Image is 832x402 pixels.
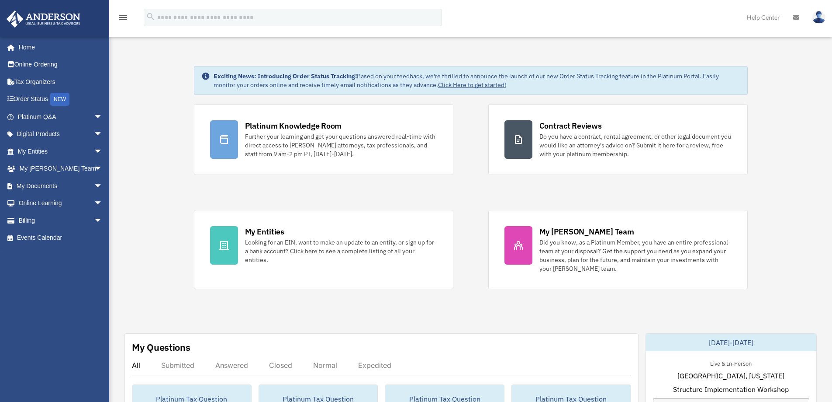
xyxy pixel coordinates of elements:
[94,160,111,178] span: arrow_drop_down
[94,108,111,126] span: arrow_drop_down
[6,126,116,143] a: Digital Productsarrow_drop_down
[6,177,116,195] a: My Documentsarrow_drop_down
[438,81,506,89] a: Click Here to get started!
[6,56,116,73] a: Online Ordering
[194,104,453,175] a: Platinum Knowledge Room Further your learning and get your questions answered real-time with dire...
[6,38,111,56] a: Home
[6,212,116,229] a: Billingarrow_drop_down
[488,104,748,175] a: Contract Reviews Do you have a contract, rental agreement, or other legal document you would like...
[313,361,337,370] div: Normal
[677,371,784,381] span: [GEOGRAPHIC_DATA], [US_STATE]
[646,334,816,351] div: [DATE]-[DATE]
[50,93,69,106] div: NEW
[488,210,748,289] a: My [PERSON_NAME] Team Did you know, as a Platinum Member, you have an entire professional team at...
[214,72,357,80] strong: Exciting News: Introducing Order Status Tracking!
[245,120,342,131] div: Platinum Knowledge Room
[161,361,194,370] div: Submitted
[6,229,116,247] a: Events Calendar
[6,73,116,91] a: Tax Organizers
[4,10,83,28] img: Anderson Advisors Platinum Portal
[703,358,759,367] div: Live & In-Person
[214,72,740,89] div: Based on your feedback, we're thrilled to announce the launch of our new Order Status Tracking fe...
[673,384,789,395] span: Structure Implementation Workshop
[6,143,116,160] a: My Entitiesarrow_drop_down
[94,126,111,143] span: arrow_drop_down
[539,238,732,273] div: Did you know, as a Platinum Member, you have an entire professional team at your disposal? Get th...
[358,361,391,370] div: Expedited
[132,361,140,370] div: All
[132,341,190,354] div: My Questions
[539,120,602,131] div: Contract Reviews
[94,177,111,195] span: arrow_drop_down
[118,12,128,23] i: menu
[118,15,128,23] a: menu
[6,195,116,212] a: Online Learningarrow_drop_down
[94,212,111,230] span: arrow_drop_down
[6,160,116,178] a: My [PERSON_NAME] Teamarrow_drop_down
[6,91,116,108] a: Order StatusNEW
[94,143,111,161] span: arrow_drop_down
[812,11,825,24] img: User Pic
[245,132,437,158] div: Further your learning and get your questions answered real-time with direct access to [PERSON_NAM...
[539,226,634,237] div: My [PERSON_NAME] Team
[245,238,437,264] div: Looking for an EIN, want to make an update to an entity, or sign up for a bank account? Click her...
[194,210,453,289] a: My Entities Looking for an EIN, want to make an update to an entity, or sign up for a bank accoun...
[269,361,292,370] div: Closed
[215,361,248,370] div: Answered
[94,195,111,213] span: arrow_drop_down
[539,132,732,158] div: Do you have a contract, rental agreement, or other legal document you would like an attorney's ad...
[146,12,155,21] i: search
[245,226,284,237] div: My Entities
[6,108,116,126] a: Platinum Q&Aarrow_drop_down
